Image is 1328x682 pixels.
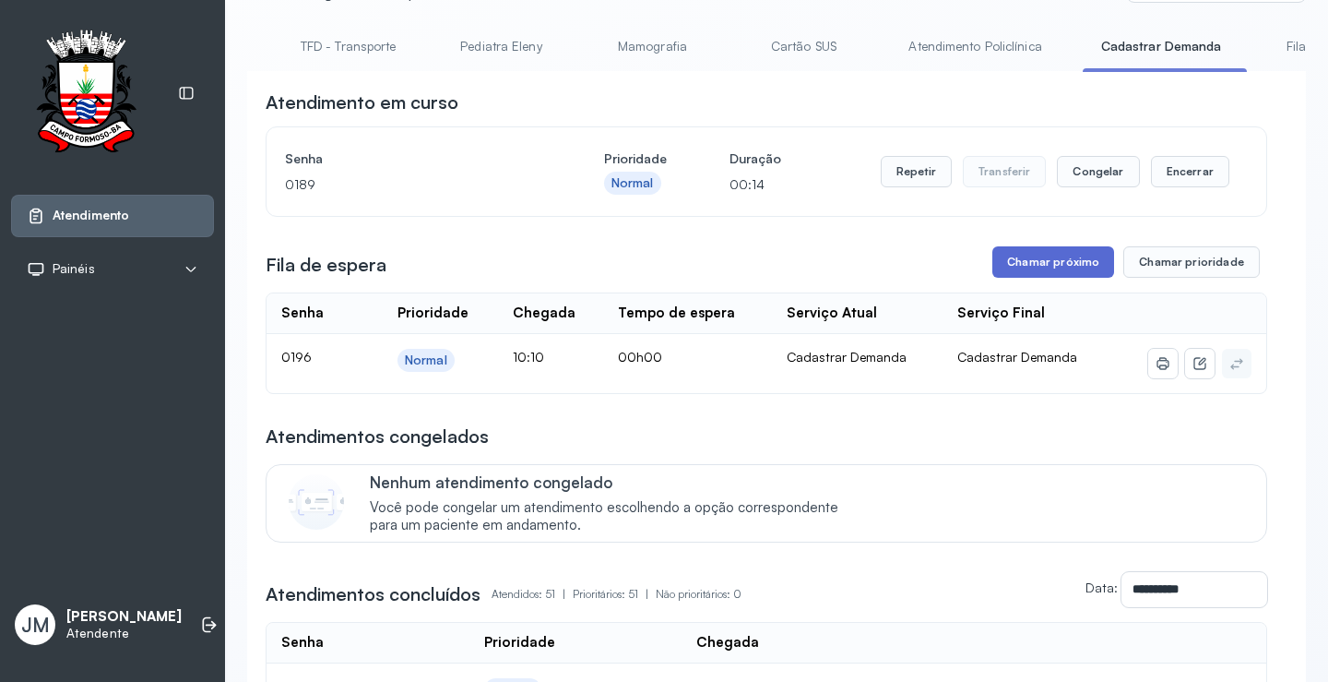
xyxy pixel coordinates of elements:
span: Você pode congelar um atendimento escolhendo a opção correspondente para um paciente em andamento. [370,499,858,534]
a: TFD - Transporte [282,31,415,62]
p: 00:14 [729,172,781,197]
button: Congelar [1057,156,1139,187]
h3: Atendimentos congelados [266,424,489,449]
span: Atendimento [53,208,129,223]
div: Cadastrar Demanda [787,349,929,365]
p: Prioritários: 51 [573,581,656,607]
span: | [646,587,648,601]
div: Chegada [513,305,575,322]
h4: Duração [729,146,781,172]
img: Imagem de CalloutCard [289,474,344,530]
span: 00h00 [618,349,662,365]
p: Atendente [66,626,182,641]
div: Normal [611,175,654,191]
span: Painéis [53,261,95,277]
div: Senha [281,634,324,652]
button: Repetir [881,156,952,187]
a: Mamografia [587,31,717,62]
h3: Atendimentos concluídos [266,581,480,607]
label: Data: [1085,580,1118,595]
h3: Fila de espera [266,252,386,278]
div: Prioridade [397,305,468,322]
p: Nenhum atendimento congelado [370,473,858,492]
h4: Prioridade [604,146,667,172]
h4: Senha [285,146,541,172]
div: Tempo de espera [618,305,735,322]
p: Atendidos: 51 [492,581,573,607]
button: Chamar próximo [992,246,1114,278]
button: Transferir [963,156,1047,187]
span: | [563,587,565,601]
button: Chamar prioridade [1123,246,1260,278]
p: 0189 [285,172,541,197]
span: 10:10 [513,349,544,365]
div: Senha [281,305,324,322]
a: Pediatra Eleny [436,31,565,62]
div: Chegada [696,634,759,652]
h3: Atendimento em curso [266,90,458,115]
a: Cartão SUS [739,31,868,62]
div: Serviço Atual [787,305,877,322]
img: Logotipo do estabelecimento [19,30,152,158]
div: Serviço Final [957,305,1045,322]
p: [PERSON_NAME] [66,608,182,626]
button: Encerrar [1151,156,1229,187]
p: Não prioritários: 0 [656,581,741,607]
a: Atendimento Policlínica [890,31,1060,62]
span: Cadastrar Demanda [957,349,1077,365]
a: Atendimento [27,207,198,225]
div: Prioridade [484,634,555,652]
div: Normal [405,353,447,368]
span: 0196 [281,349,312,365]
a: Cadastrar Demanda [1083,31,1240,62]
